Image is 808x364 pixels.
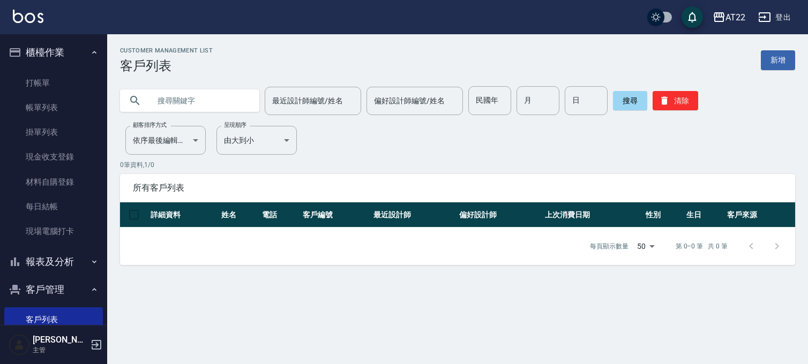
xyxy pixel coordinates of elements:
button: AT22 [708,6,750,28]
input: 搜尋關鍵字 [150,86,251,115]
a: 新增 [761,50,795,70]
h3: 客戶列表 [120,58,213,73]
th: 偏好設計師 [457,202,542,227]
th: 上次消費日期 [542,202,643,227]
th: 電話 [259,202,300,227]
span: 所有客戶列表 [133,183,782,193]
a: 客戶列表 [4,307,103,332]
button: 登出 [754,7,795,27]
p: 0 筆資料, 1 / 0 [120,160,795,170]
button: 客戶管理 [4,276,103,304]
div: 由大到小 [216,126,297,155]
a: 打帳單 [4,71,103,95]
img: Logo [13,10,43,23]
th: 姓名 [219,202,259,227]
button: 搜尋 [613,91,647,110]
th: 生日 [684,202,724,227]
th: 詳細資料 [148,202,219,227]
th: 性別 [643,202,684,227]
h2: Customer Management List [120,47,213,54]
p: 主管 [33,345,87,355]
h5: [PERSON_NAME] [33,335,87,345]
th: 客戶來源 [724,202,795,227]
div: 50 [633,232,659,261]
th: 客戶編號 [300,202,371,227]
a: 掛單列表 [4,120,103,145]
p: 每頁顯示數量 [590,241,629,251]
p: 第 0–0 筆 共 0 筆 [676,241,728,251]
a: 現金收支登錄 [4,145,103,169]
label: 呈現順序 [224,121,246,129]
img: Person [9,334,30,355]
button: 櫃檯作業 [4,39,103,66]
label: 顧客排序方式 [133,121,167,129]
button: 清除 [653,91,698,110]
button: save [682,6,703,28]
a: 現場電腦打卡 [4,219,103,244]
a: 每日結帳 [4,194,103,219]
th: 最近設計師 [371,202,457,227]
div: 依序最後編輯時間 [125,126,206,155]
a: 材料自購登錄 [4,170,103,194]
a: 帳單列表 [4,95,103,120]
button: 報表及分析 [4,248,103,276]
div: AT22 [725,11,745,24]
